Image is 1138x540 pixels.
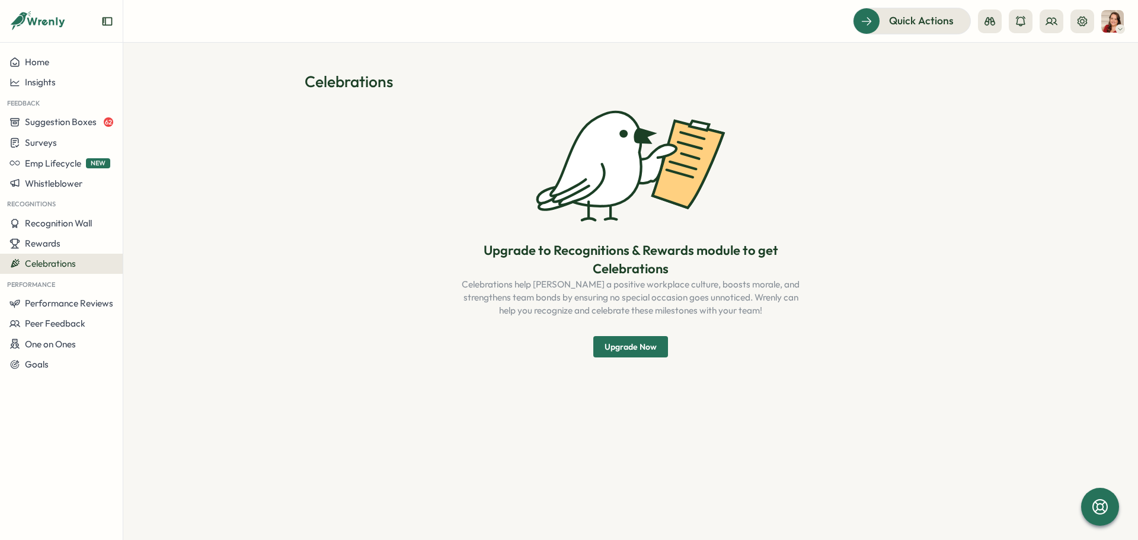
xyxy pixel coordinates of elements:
[25,178,82,189] span: Whistleblower
[25,218,92,229] span: Recognition Wall
[853,8,971,34] button: Quick Actions
[104,117,113,127] span: 62
[101,15,113,27] button: Expand sidebar
[25,116,97,127] span: Suggestion Boxes
[25,338,76,350] span: One on Ones
[593,336,668,357] button: Upgrade Now
[25,137,57,148] span: Surveys
[1101,10,1124,33] img: Sophie Ashbury
[25,298,113,309] span: Performance Reviews
[25,359,49,370] span: Goals
[86,158,110,168] span: NEW
[25,238,60,249] span: Rewards
[460,278,801,317] p: Celebrations help [PERSON_NAME] a positive workplace culture, boosts morale, and strengthens team...
[460,241,801,278] p: Upgrade to Recognitions & Rewards module to get Celebrations
[25,158,81,169] span: Emp Lifecycle
[25,56,49,68] span: Home
[605,337,657,357] span: Upgrade Now
[25,258,76,269] span: Celebrations
[889,13,954,28] span: Quick Actions
[25,318,85,329] span: Peer Feedback
[305,71,957,92] h1: Celebrations
[25,76,56,88] span: Insights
